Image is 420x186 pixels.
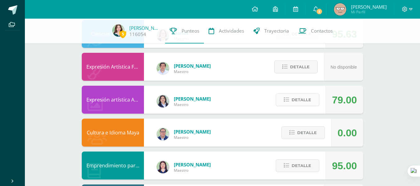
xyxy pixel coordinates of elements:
span: Maestro [174,69,211,74]
a: Contactos [294,19,337,43]
span: [PERSON_NAME] [174,96,211,102]
a: [PERSON_NAME] [129,25,160,31]
a: Punteos [165,19,204,43]
img: a452c7054714546f759a1a740f2e8572.png [157,161,169,173]
span: Contactos [311,28,333,34]
span: Detalle [292,160,311,171]
span: Mi Perfil [351,9,387,15]
span: Maestro [174,135,211,140]
div: Emprendimiento para la Productividad [82,152,144,179]
button: Detalle [276,159,319,172]
span: [PERSON_NAME] [174,63,211,69]
div: 79.00 [332,86,357,114]
div: 0.00 [338,119,357,147]
a: Actividades [204,19,249,43]
div: Expresión Artística FORMACIÓN MUSICAL [82,53,144,81]
span: Punteos [182,28,199,34]
button: Detalle [274,61,318,73]
div: Cultura e Idioma Maya [82,119,144,147]
span: No disponible [330,65,357,70]
span: [PERSON_NAME] [174,161,211,168]
span: 5 [119,30,126,38]
img: 384b1cc24cb8b618a4ed834f4e5b33af.png [112,24,125,37]
span: 3 [316,8,323,15]
span: Maestro [174,168,211,173]
div: 95.00 [332,152,357,180]
button: Detalle [276,93,319,106]
span: Detalle [292,94,311,106]
img: c1c1b07ef08c5b34f56a5eb7b3c08b85.png [157,128,169,140]
span: Actividades [219,28,244,34]
img: 4a4aaf78db504b0aa81c9e1154a6f8e5.png [157,95,169,107]
button: Detalle [281,126,325,139]
span: [PERSON_NAME] [351,4,387,10]
div: Expresión artística ARTES PLÁSTICAS [82,86,144,114]
span: [PERSON_NAME] [174,129,211,135]
a: Trayectoria [249,19,294,43]
a: 116054 [129,31,146,38]
span: Detalle [297,127,317,138]
span: Trayectoria [264,28,289,34]
img: 8e3dba6cfc057293c5db5c78f6d0205d.png [157,62,169,75]
img: a2f95568c6cbeebfa5626709a5edd4e5.png [334,3,346,16]
span: Detalle [290,61,310,73]
span: Maestro [174,102,211,107]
